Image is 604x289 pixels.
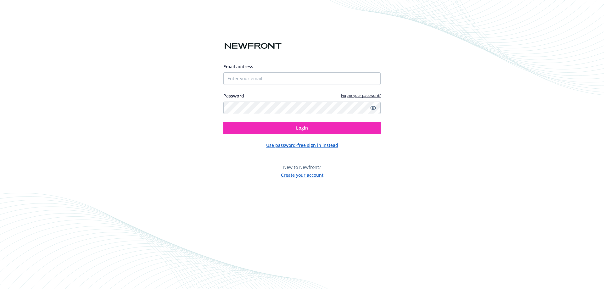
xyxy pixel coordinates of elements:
[296,125,308,131] span: Login
[223,72,381,85] input: Enter your email
[223,92,244,99] label: Password
[223,64,253,69] span: Email address
[223,41,283,52] img: Newfront logo
[223,102,381,114] input: Enter your password
[369,104,377,112] a: Show password
[266,142,338,148] button: Use password-free sign in instead
[283,164,321,170] span: New to Newfront?
[281,170,323,178] button: Create your account
[341,93,381,98] a: Forgot your password?
[223,122,381,134] button: Login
